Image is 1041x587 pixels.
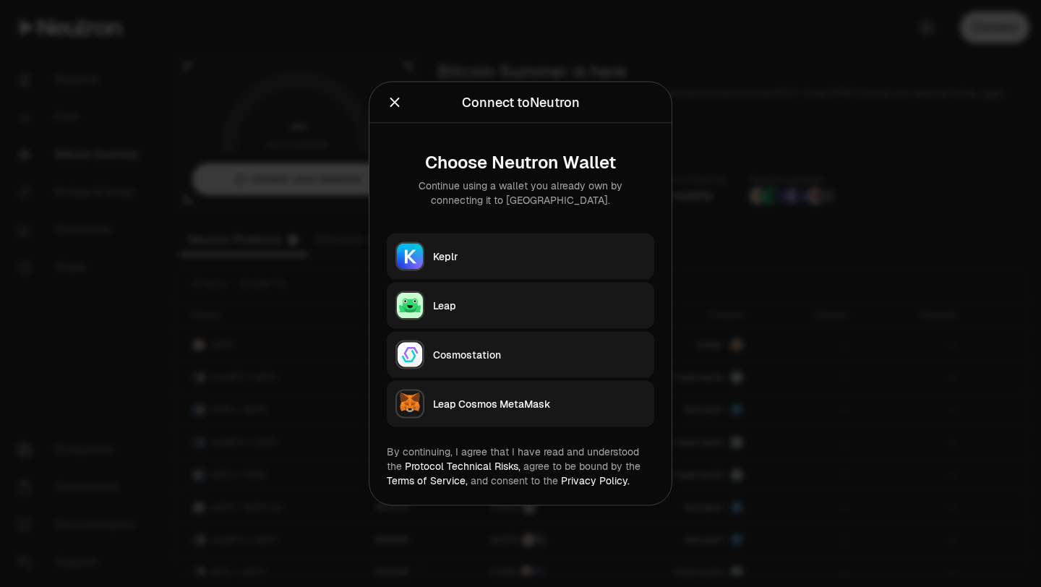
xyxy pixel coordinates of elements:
div: Cosmostation [433,348,646,362]
div: Leap [433,299,646,313]
button: LeapLeap [387,283,654,329]
button: Close [387,93,403,113]
div: Keplr [433,249,646,264]
a: Privacy Policy. [561,474,630,487]
div: Continue using a wallet you already own by connecting it to [GEOGRAPHIC_DATA]. [398,179,643,207]
button: Leap Cosmos MetaMaskLeap Cosmos MetaMask [387,381,654,427]
div: Choose Neutron Wallet [398,153,643,173]
img: Keplr [397,244,423,270]
div: By continuing, I agree that I have read and understood the agree to be bound by the and consent t... [387,445,654,488]
div: Leap Cosmos MetaMask [433,397,646,411]
img: Leap Cosmos MetaMask [397,391,423,417]
a: Protocol Technical Risks, [405,460,520,473]
button: CosmostationCosmostation [387,332,654,378]
a: Terms of Service, [387,474,468,487]
button: KeplrKeplr [387,233,654,280]
img: Cosmostation [397,342,423,368]
img: Leap [397,293,423,319]
div: Connect to Neutron [462,93,580,113]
